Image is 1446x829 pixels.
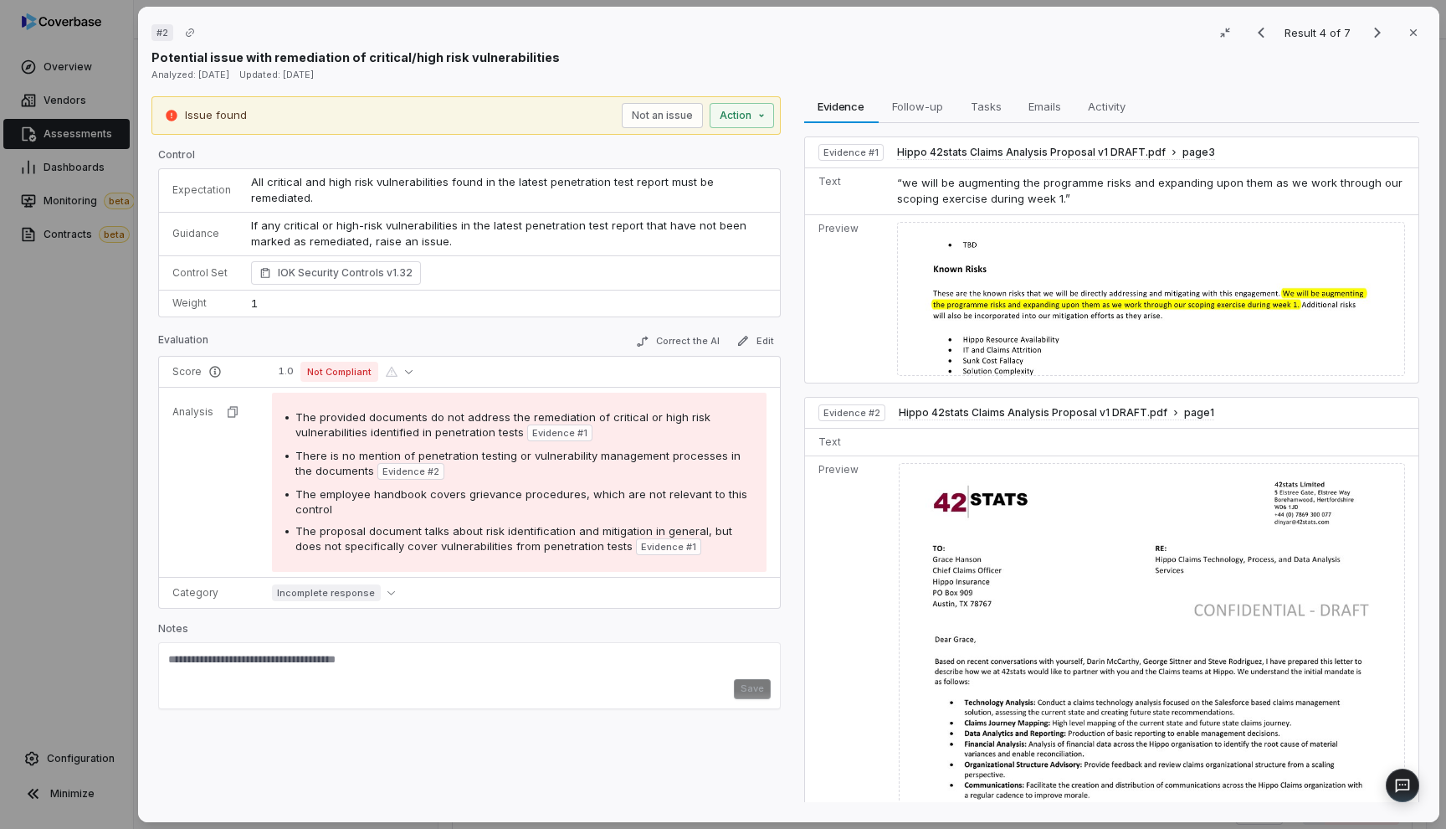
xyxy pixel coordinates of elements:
[295,410,710,439] span: The provided documents do not address the remediation of critical or high risk vulnerabilities id...
[295,449,741,477] span: There is no mention of penetration testing or vulnerability management processes in the documents
[1361,23,1394,43] button: Next result
[172,183,231,197] p: Expectation
[172,365,252,378] p: Score
[628,332,726,352] button: Correct the AI
[804,214,890,383] td: Preview
[963,95,1008,117] span: Tasks
[897,146,1215,160] button: Hippo 42stats Claims Analysis Proposal v1 DRAFT.pdfpage3
[278,265,413,281] span: IOK Security Controls v1.32
[811,95,871,117] span: Evidence
[272,362,419,382] button: 1.0Not Compliant
[172,227,231,240] p: Guidance
[899,406,1167,420] span: Hippo 42stats Claims Analysis Proposal v1 DRAFT.pdf
[158,148,781,168] p: Control
[239,69,314,80] span: Updated: [DATE]
[897,176,1402,206] span: “we will be augmenting the programme risks and expanding upon them as we work through our scoping...
[899,406,1214,420] button: Hippo 42stats Claims Analysis Proposal v1 DRAFT.pdfpage1
[382,465,439,478] span: Evidence # 2
[185,107,247,124] p: Issue found
[1244,23,1278,43] button: Previous result
[621,103,702,128] button: Not an issue
[804,167,890,214] td: Text
[158,622,781,642] p: Notes
[885,95,950,117] span: Follow-up
[251,296,258,310] span: 1
[251,175,717,205] span: All critical and high risk vulnerabilities found in the latest penetration test report must be re...
[1284,23,1354,42] p: Result 4 of 7
[151,49,560,66] p: Potential issue with remediation of critical/high risk vulnerabilities
[1182,146,1215,159] span: page 3
[295,524,732,553] span: The proposal document talks about risk identification and mitigation in general, but does not spe...
[729,331,780,351] button: Edit
[272,584,381,601] span: Incomplete response
[1080,95,1131,117] span: Activity
[897,146,1166,159] span: Hippo 42stats Claims Analysis Proposal v1 DRAFT.pdf
[172,405,213,419] p: Analysis
[175,18,205,48] button: Copy link
[172,586,252,600] p: Category
[251,218,767,250] p: If any critical or high-risk vulnerabilities in the latest penetration test report that have not ...
[300,362,378,382] span: Not Compliant
[172,296,231,310] p: Weight
[1021,95,1067,117] span: Emails
[172,266,231,280] p: Control Set
[897,222,1405,376] img: 42298840594b43efb0373560232417fc_original.jpg_w1200.jpg
[804,428,891,456] td: Text
[532,426,587,440] span: Evidence # 1
[156,26,168,39] span: # 2
[295,487,747,516] span: The employee handbook covers grievance procedures, which are not relevant to this control
[823,406,879,420] span: Evidence # 2
[1184,406,1214,420] span: page 1
[158,333,208,353] p: Evaluation
[709,103,773,128] button: Action
[823,146,878,159] span: Evidence # 1
[151,69,229,80] span: Analyzed: [DATE]
[641,540,696,554] span: Evidence # 1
